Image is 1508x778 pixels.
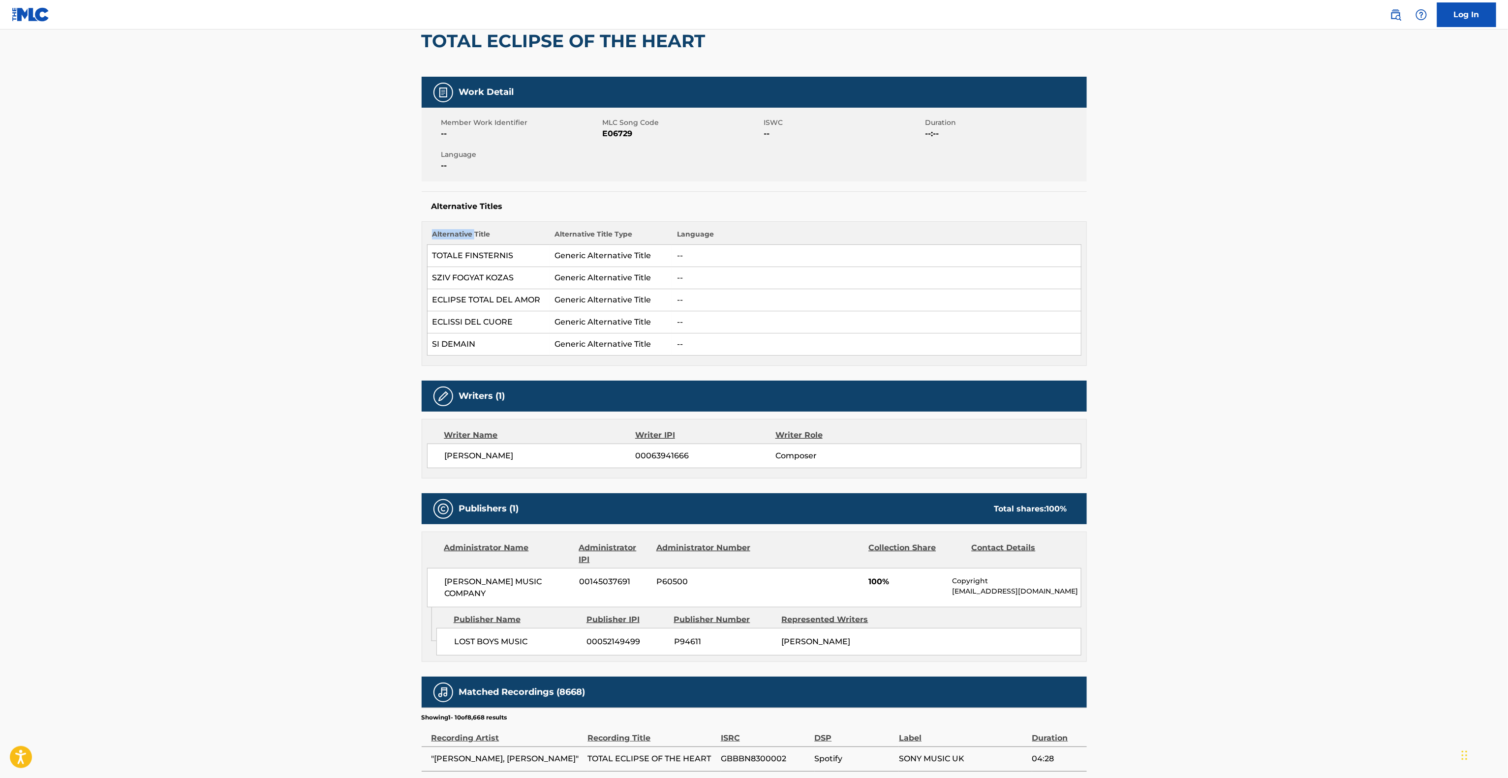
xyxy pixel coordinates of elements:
span: [PERSON_NAME] [782,637,851,646]
div: Drag [1462,741,1468,770]
span: [PERSON_NAME] MUSIC COMPANY [445,576,572,599]
span: GBBBN8300002 [721,753,810,765]
h5: Matched Recordings (8668) [459,687,585,698]
div: Writer Role [775,429,903,441]
span: Member Work Identifier [441,118,600,128]
h5: Writers (1) [459,390,505,402]
img: Work Detail [437,87,449,98]
span: Language [441,150,600,160]
td: -- [672,245,1081,267]
p: Showing 1 - 10 of 8,668 results [422,713,507,722]
div: ISRC [721,722,810,744]
span: Composer [775,450,903,462]
td: Generic Alternative Title [550,311,672,333]
span: 100% [868,576,945,588]
td: SI DEMAIN [427,333,550,356]
span: 00145037691 [579,576,649,588]
span: 00052149499 [587,636,667,648]
p: Copyright [952,576,1080,586]
td: TOTALE FINSTERNIS [427,245,550,267]
span: --:-- [925,128,1084,140]
span: TOTAL ECLIPSE OF THE HEART [588,753,716,765]
div: Writer IPI [635,429,775,441]
td: Generic Alternative Title [550,289,672,311]
div: DSP [815,722,894,744]
span: -- [764,128,923,140]
div: Publisher Name [454,614,579,626]
span: E06729 [603,128,762,140]
h2: TOTAL ECLIPSE OF THE HEART [422,30,710,52]
div: Label [899,722,1027,744]
div: Total shares: [994,503,1067,515]
div: Writer Name [444,429,636,441]
div: Collection Share [868,542,964,566]
span: ISWC [764,118,923,128]
div: Duration [1032,722,1082,744]
span: P94611 [674,636,774,648]
td: -- [672,311,1081,333]
a: Public Search [1386,5,1406,25]
td: Generic Alternative Title [550,245,672,267]
td: ECLISSI DEL CUORE [427,311,550,333]
td: Generic Alternative Title [550,267,672,289]
td: -- [672,289,1081,311]
span: Duration [925,118,1084,128]
td: SZIV FOGYAT KOZAS [427,267,550,289]
td: Generic Alternative Title [550,333,672,356]
span: "[PERSON_NAME], [PERSON_NAME]" [431,753,583,765]
h5: Work Detail [459,87,514,98]
div: Administrator Number [656,542,752,566]
span: SONY MUSIC UK [899,753,1027,765]
iframe: Chat Widget [1459,731,1508,778]
div: Help [1412,5,1431,25]
td: ECLIPSE TOTAL DEL AMOR [427,289,550,311]
img: MLC Logo [12,7,50,22]
h5: Publishers (1) [459,503,519,514]
span: 100 % [1046,504,1067,513]
a: Log In [1437,2,1496,27]
div: Recording Artist [431,722,583,744]
img: Matched Recordings [437,687,449,698]
div: Administrator Name [444,542,572,566]
img: search [1390,9,1402,21]
img: help [1416,9,1427,21]
span: 00063941666 [635,450,775,462]
span: -- [441,128,600,140]
div: Publisher IPI [586,614,667,626]
span: MLC Song Code [603,118,762,128]
p: [EMAIL_ADDRESS][DOMAIN_NAME] [952,586,1080,597]
span: Spotify [815,753,894,765]
span: LOST BOYS MUSIC [454,636,580,648]
span: -- [441,160,600,172]
td: -- [672,267,1081,289]
span: [PERSON_NAME] [445,450,636,462]
th: Alternative Title [427,229,550,245]
h5: Alternative Titles [431,202,1077,211]
span: 04:28 [1032,753,1082,765]
img: Publishers [437,503,449,515]
div: Contact Details [972,542,1067,566]
div: Publisher Number [674,614,774,626]
td: -- [672,333,1081,356]
div: Recording Title [588,722,716,744]
span: P60500 [656,576,752,588]
th: Alternative Title Type [550,229,672,245]
div: Administrator IPI [579,542,649,566]
img: Writers [437,390,449,402]
th: Language [672,229,1081,245]
div: Represented Writers [782,614,882,626]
